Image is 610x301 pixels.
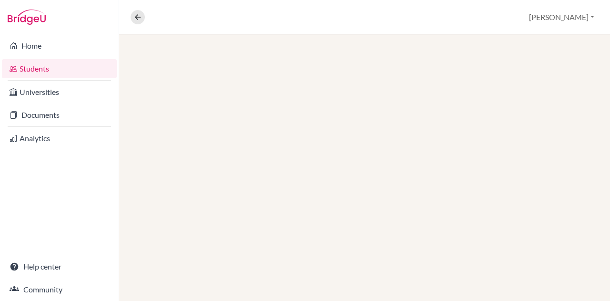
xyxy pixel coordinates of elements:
[2,83,117,102] a: Universities
[2,257,117,276] a: Help center
[525,8,599,26] button: [PERSON_NAME]
[2,129,117,148] a: Analytics
[8,10,46,25] img: Bridge-U
[2,280,117,299] a: Community
[2,36,117,55] a: Home
[2,59,117,78] a: Students
[2,105,117,125] a: Documents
